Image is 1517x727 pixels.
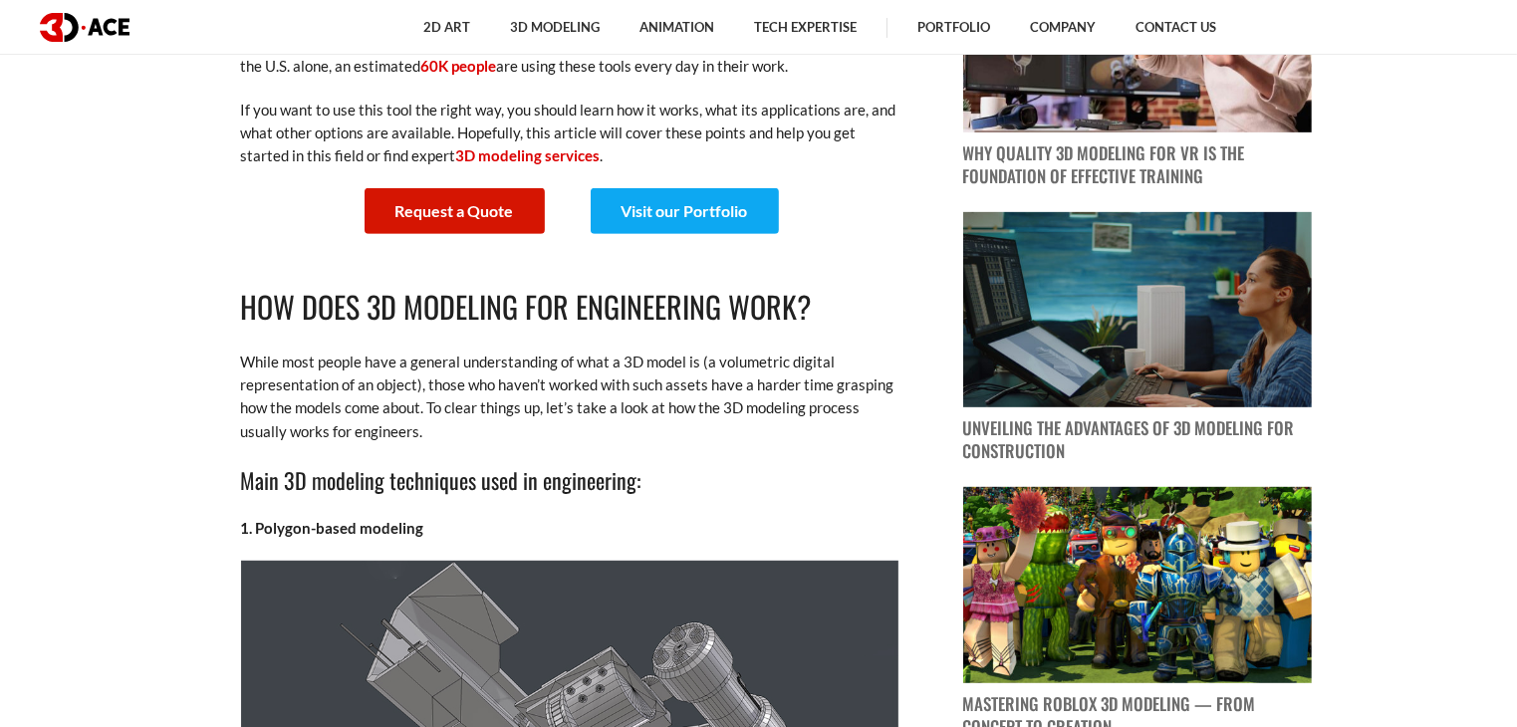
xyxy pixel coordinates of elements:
h3: Main 3D modeling techniques used in engineering: [241,463,898,497]
p: If you want to use this tool the right way, you should learn how it works, what its applications ... [241,99,898,168]
strong: 1. Polygon-based modeling [241,519,424,537]
a: blog post image Unveiling the Advantages of 3D Modeling for Construction [963,212,1312,464]
p: Unveiling the Advantages of 3D Modeling for Construction [963,417,1312,463]
h2: How does 3D modeling for engineering work? [241,284,898,331]
p: While most people have a general understanding of what a 3D model is (a volumetric digital repres... [241,351,898,444]
a: Request a Quote [365,188,545,234]
img: blog post image [963,487,1312,683]
img: logo dark [40,13,129,42]
a: 60K people [421,57,497,75]
p: Why Quality 3D Modeling for VR Is the Foundation of Effective Training [963,142,1312,188]
a: Visit our Portfolio [591,188,779,234]
img: blog post image [963,212,1312,408]
a: 3D modeling services [456,146,601,164]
